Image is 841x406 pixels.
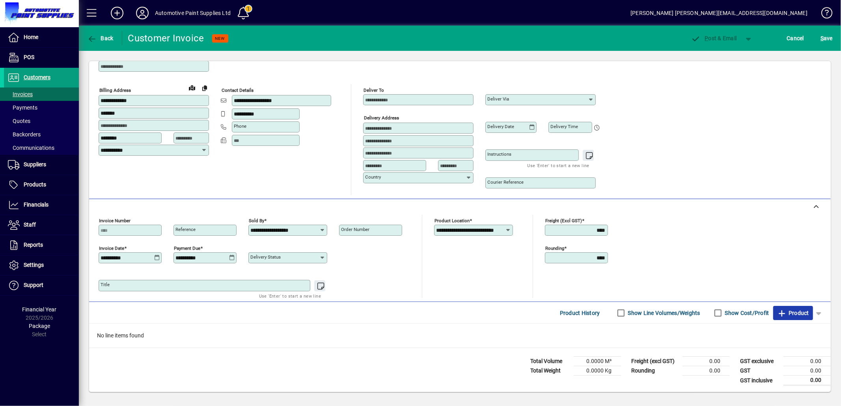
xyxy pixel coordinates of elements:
td: 0.00 [783,357,831,366]
span: Settings [24,262,44,268]
label: Show Line Volumes/Weights [627,309,700,317]
td: GST exclusive [736,357,783,366]
span: Payments [8,104,37,111]
mat-label: Payment due [174,246,200,251]
span: Product [777,307,809,319]
span: ost & Email [691,35,737,41]
td: 0.0000 M³ [574,357,621,366]
span: Financial Year [22,306,57,313]
div: No line items found [89,324,831,348]
span: Product History [560,307,600,319]
mat-label: Deliver To [364,88,384,93]
mat-label: Rounding [545,246,564,251]
mat-hint: Use 'Enter' to start a new line [528,161,589,170]
div: Automotive Paint Supplies Ltd [155,7,231,19]
td: Total Weight [526,366,574,376]
span: Package [29,323,50,329]
span: Back [87,35,114,41]
span: Invoices [8,91,33,97]
div: [PERSON_NAME] [PERSON_NAME][EMAIL_ADDRESS][DOMAIN_NAME] [630,7,807,19]
span: P [705,35,709,41]
mat-label: Delivery status [250,254,281,260]
mat-label: Phone [234,123,246,129]
td: 0.0000 Kg [574,366,621,376]
span: Communications [8,145,54,151]
a: Staff [4,215,79,235]
a: Reports [4,235,79,255]
mat-label: Title [101,282,110,287]
a: Settings [4,255,79,275]
span: Reports [24,242,43,248]
mat-label: Reference [175,227,196,232]
mat-label: Invoice date [99,246,124,251]
a: Support [4,276,79,295]
td: Rounding [627,366,682,376]
mat-label: Delivery date [487,124,514,129]
span: POS [24,54,34,60]
span: Suppliers [24,161,46,168]
a: Communications [4,141,79,155]
mat-label: Invoice number [99,218,131,223]
span: Products [24,181,46,188]
span: Cancel [787,32,804,45]
button: Profile [130,6,155,20]
a: Backorders [4,128,79,141]
span: NEW [215,36,225,41]
button: Product History [557,306,603,320]
a: Financials [4,195,79,215]
span: ave [820,32,833,45]
td: Total Volume [526,357,574,366]
a: Payments [4,101,79,114]
mat-label: Country [365,174,381,180]
mat-label: Delivery time [550,124,578,129]
td: 0.00 [783,366,831,376]
a: Knowledge Base [815,2,831,27]
a: Quotes [4,114,79,128]
mat-label: Freight (excl GST) [545,218,582,223]
span: S [820,35,824,41]
mat-label: Sold by [249,218,264,223]
a: Invoices [4,88,79,101]
mat-hint: Use 'Enter' to start a new line [259,291,321,300]
td: GST inclusive [736,376,783,386]
td: 0.00 [783,376,831,386]
a: Home [4,28,79,47]
span: Customers [24,74,50,80]
mat-label: Order number [341,227,369,232]
span: Home [24,34,38,40]
a: POS [4,48,79,67]
button: Product [773,306,813,320]
button: Post & Email [687,31,741,45]
button: Copy to Delivery address [198,82,211,94]
button: Cancel [785,31,806,45]
td: Freight (excl GST) [627,357,682,366]
mat-label: Deliver via [487,96,509,102]
span: Quotes [8,118,30,124]
td: 0.00 [682,366,730,376]
label: Show Cost/Profit [724,309,769,317]
app-page-header-button: Back [79,31,122,45]
mat-label: Courier Reference [487,179,524,185]
span: Financials [24,201,48,208]
a: Suppliers [4,155,79,175]
div: Customer Invoice [128,32,204,45]
mat-label: Product location [434,218,470,223]
span: Staff [24,222,36,228]
button: Save [819,31,835,45]
span: Support [24,282,43,288]
a: Products [4,175,79,195]
mat-label: Instructions [487,151,511,157]
td: GST [736,366,783,376]
td: 0.00 [682,357,730,366]
a: View on map [186,81,198,94]
button: Back [85,31,116,45]
button: Add [104,6,130,20]
span: Backorders [8,131,41,138]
